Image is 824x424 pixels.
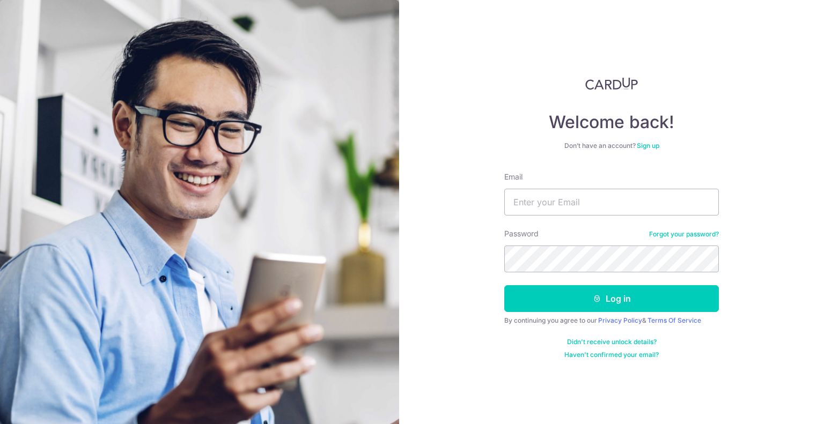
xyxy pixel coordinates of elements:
[564,351,659,359] a: Haven't confirmed your email?
[504,228,539,239] label: Password
[648,316,701,324] a: Terms Of Service
[637,142,659,150] a: Sign up
[585,77,638,90] img: CardUp Logo
[598,316,642,324] a: Privacy Policy
[504,172,523,182] label: Email
[649,230,719,239] a: Forgot your password?
[504,189,719,215] input: Enter your Email
[504,285,719,312] button: Log in
[504,111,719,133] h4: Welcome back!
[504,142,719,150] div: Don’t have an account?
[504,316,719,325] div: By continuing you agree to our &
[567,338,657,346] a: Didn't receive unlock details?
